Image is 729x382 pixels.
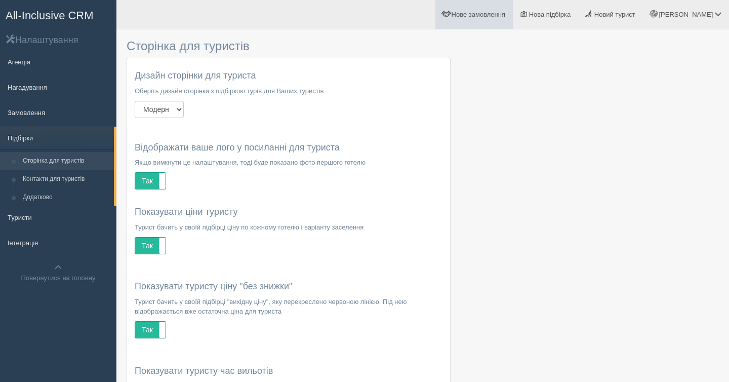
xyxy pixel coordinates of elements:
p: Оберіть дизайн сторінки з підбіркою турів для Ваших туристів [135,86,442,96]
span: [PERSON_NAME] [659,11,713,18]
p: Якщо вимкнути це налаштування, тоді буде показано фото першого готелю [135,158,442,167]
span: Нова підбірка [529,11,571,18]
a: Додатково [18,188,114,207]
p: Турист бачить у своїй підбірці "вихідну ціну", яку перекреслено червоною лінією. Під нею відображ... [135,297,442,316]
a: All-Inclusive CRM [1,1,116,28]
a: Сторінка для туристів [18,152,114,170]
span: Нове замовлення [452,11,505,18]
p: Турист бачить у своїй підбірці ціну по кожному готелю і варіанту заселення [135,222,442,232]
h4: Показувати туристу час вильотів [135,366,442,376]
h3: Сторінка для туристів [127,40,451,53]
label: Так [135,238,166,254]
h4: Показувати туристу ціну "без знижки" [135,282,442,292]
h4: Відображати ваше лого у посиланні для туриста [135,143,442,153]
h4: Дизайн сторінки для туриста [135,71,442,81]
span: All-Inclusive CRM [6,9,94,22]
label: Так [135,322,166,338]
h4: Показувати ціни туристу [135,207,442,217]
label: Так [135,173,166,189]
a: Контакти для туристів [18,170,114,188]
span: Новий турист [594,11,635,18]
